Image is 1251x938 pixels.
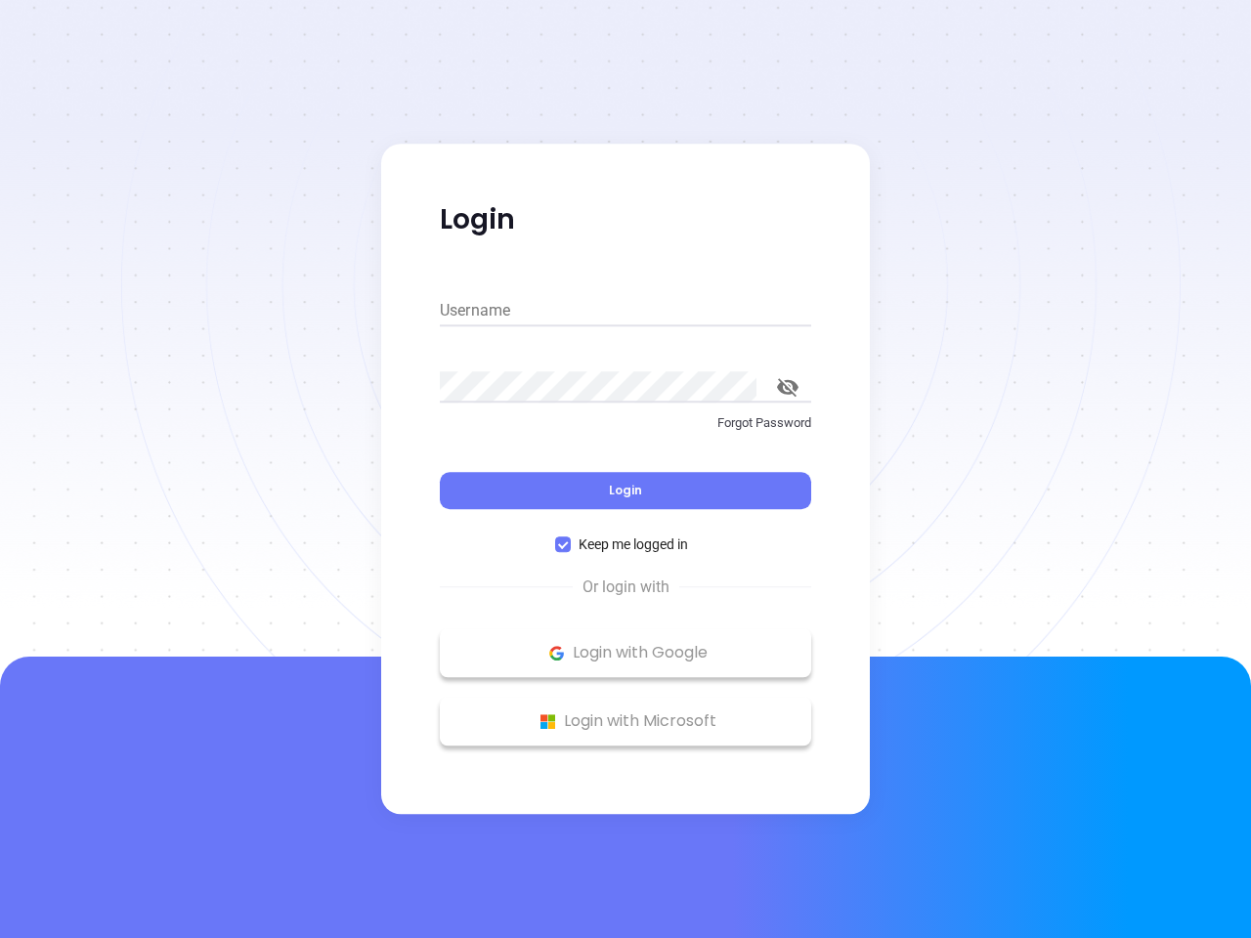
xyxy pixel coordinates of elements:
button: toggle password visibility [764,363,811,410]
img: Google Logo [544,641,569,665]
span: Or login with [573,576,679,599]
button: Login [440,472,811,509]
button: Microsoft Logo Login with Microsoft [440,697,811,746]
span: Keep me logged in [571,533,696,555]
a: Forgot Password [440,413,811,448]
p: Login with Google [450,638,801,667]
p: Forgot Password [440,413,811,433]
span: Login [609,482,642,498]
img: Microsoft Logo [536,709,560,734]
p: Login with Microsoft [450,706,801,736]
p: Login [440,202,811,237]
button: Google Logo Login with Google [440,628,811,677]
